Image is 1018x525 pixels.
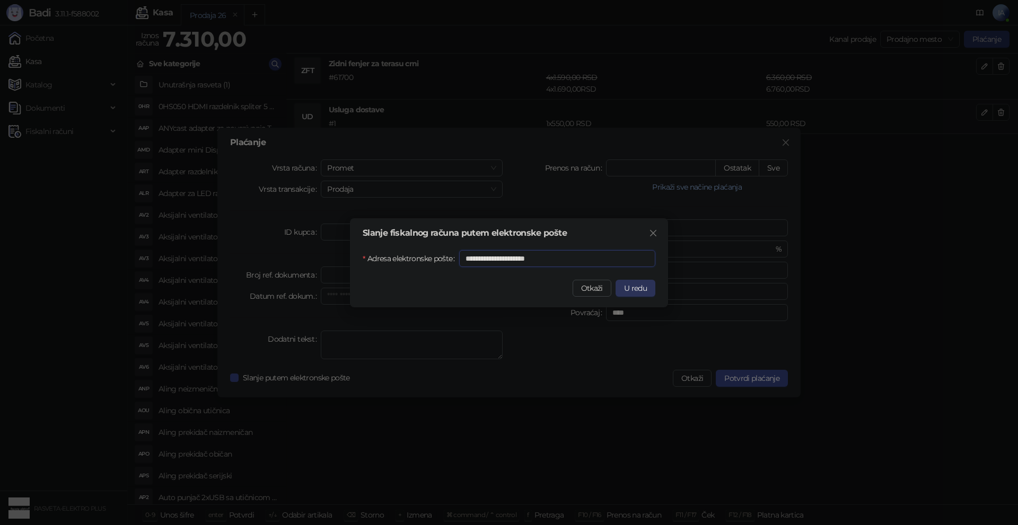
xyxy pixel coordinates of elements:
input: Adresa elektronske pošte [459,250,655,267]
span: close [649,229,657,237]
button: Close [645,225,662,242]
button: Otkaži [573,280,611,297]
div: Slanje fiskalnog računa putem elektronske pošte [363,229,655,237]
label: Adresa elektronske pošte [363,250,459,267]
span: U redu [624,283,647,293]
button: U redu [616,280,655,297]
span: Otkaži [581,283,603,293]
span: Zatvori [645,229,662,237]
